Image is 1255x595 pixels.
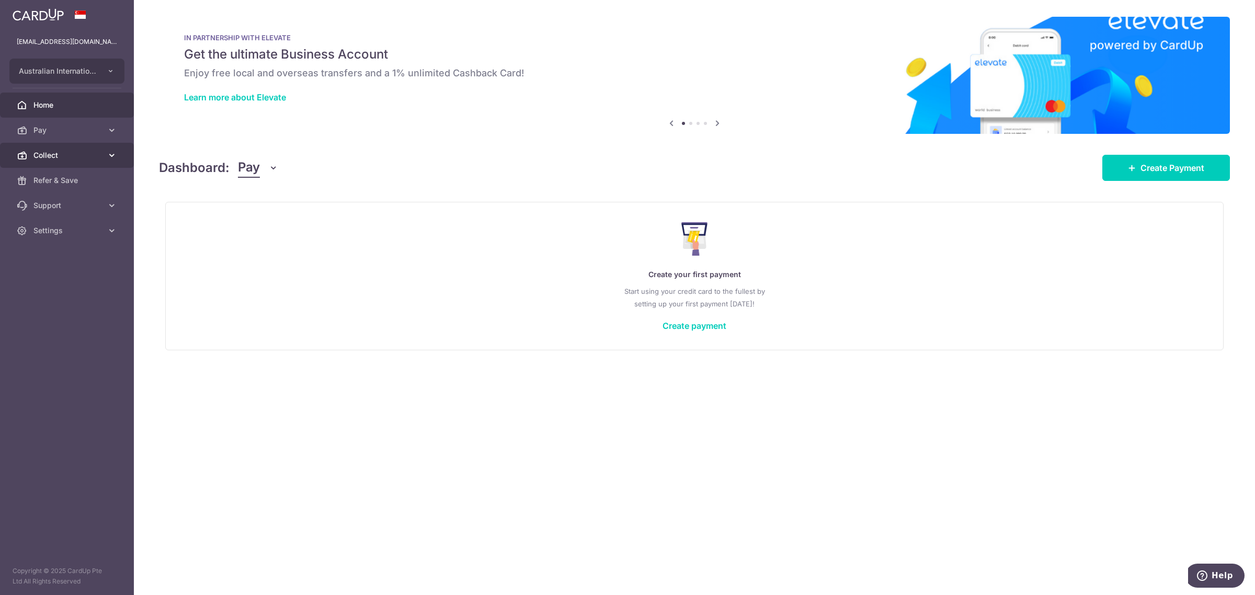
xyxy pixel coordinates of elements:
a: Create Payment [1102,155,1230,181]
span: Pay [33,125,102,135]
a: Learn more about Elevate [184,92,286,102]
span: Refer & Save [33,175,102,186]
span: Support [33,200,102,211]
span: Pay [238,158,260,178]
button: Australian International School Pte Ltd [9,59,124,84]
span: Create Payment [1140,162,1204,174]
img: Make Payment [681,222,708,256]
img: Renovation banner [159,17,1230,134]
span: Australian International School Pte Ltd [19,66,96,76]
iframe: Opens a widget where you can find more information [1188,564,1245,590]
p: IN PARTNERSHIP WITH ELEVATE [184,33,1205,42]
span: Settings [33,225,102,236]
span: Collect [33,150,102,161]
h4: Dashboard: [159,158,230,177]
h5: Get the ultimate Business Account [184,46,1205,63]
button: Pay [238,158,278,178]
p: Create your first payment [187,268,1202,281]
a: Create payment [663,321,726,331]
p: [EMAIL_ADDRESS][DOMAIN_NAME] [17,37,117,47]
span: Home [33,100,102,110]
h6: Enjoy free local and overseas transfers and a 1% unlimited Cashback Card! [184,67,1205,79]
img: CardUp [13,8,64,21]
p: Start using your credit card to the fullest by setting up your first payment [DATE]! [187,285,1202,310]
